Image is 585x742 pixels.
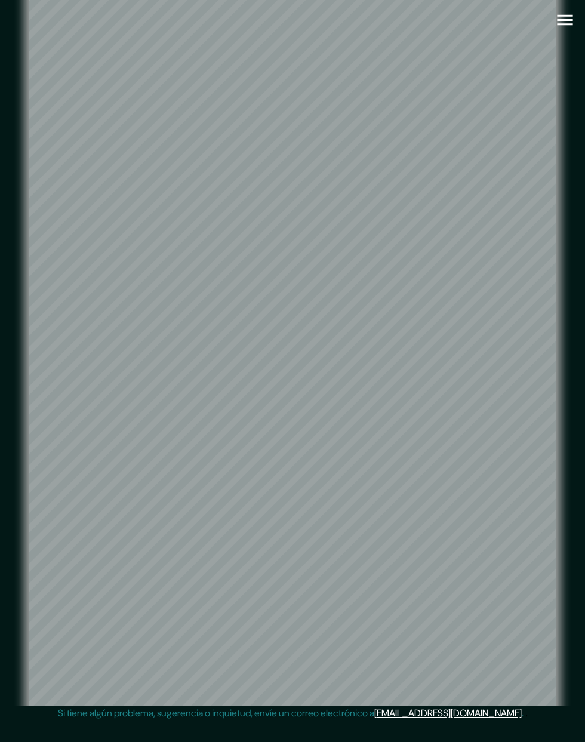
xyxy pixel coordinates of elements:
font: . [522,707,524,719]
a: [EMAIL_ADDRESS][DOMAIN_NAME] [374,707,522,719]
font: Si tiene algún problema, sugerencia o inquietud, envíe un correo electrónico a [58,707,374,719]
font: . [525,706,528,719]
font: . [524,706,525,719]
